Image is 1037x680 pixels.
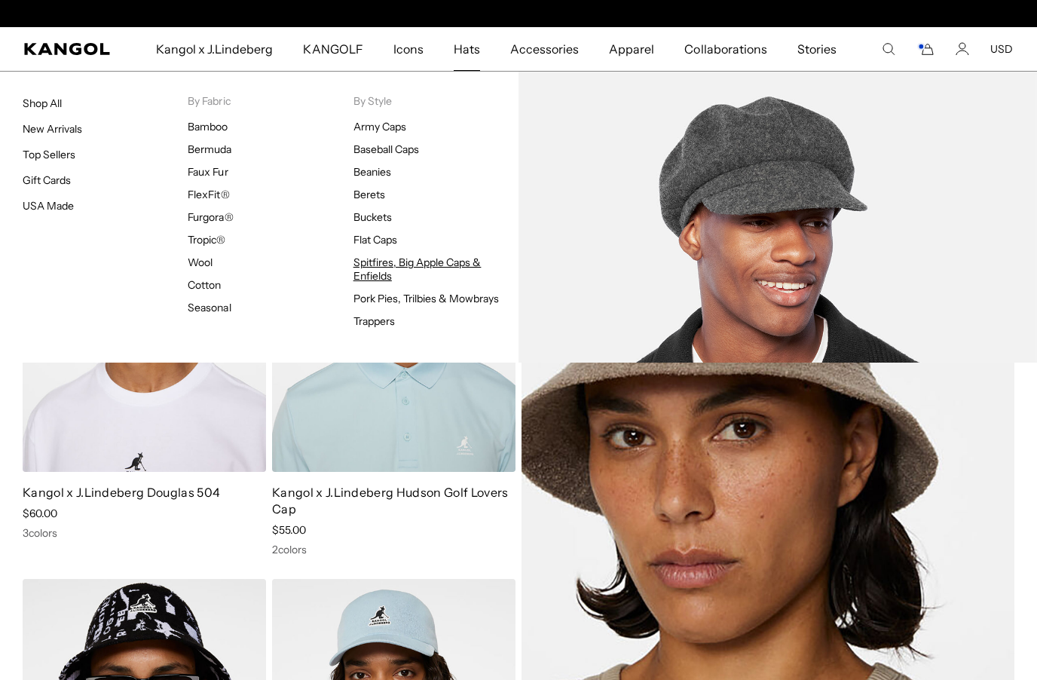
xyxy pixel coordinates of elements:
[188,301,231,314] a: Seasonal
[188,210,233,224] a: Furgora®
[594,27,669,71] a: Apparel
[393,27,424,71] span: Icons
[188,142,231,156] a: Bermuda
[353,256,482,283] a: Spitfires, Big Apple Caps & Enfields
[141,27,289,71] a: Kangol x J.Lindeberg
[353,233,397,247] a: Flat Caps
[303,27,362,71] span: KANGOLF
[24,43,111,55] a: Kangol
[23,122,82,136] a: New Arrivals
[353,120,406,133] a: Army Caps
[23,173,71,187] a: Gift Cards
[23,96,62,110] a: Shop All
[439,27,495,71] a: Hats
[188,233,225,247] a: Tropic®
[363,8,674,20] slideshow-component: Announcement bar
[669,27,782,71] a: Collaborations
[378,27,439,71] a: Icons
[782,27,852,71] a: Stories
[188,188,229,201] a: FlexFit®
[684,27,766,71] span: Collaborations
[23,148,75,161] a: Top Sellers
[23,485,220,500] a: Kangol x J.Lindeberg Douglas 504
[363,8,674,20] div: Announcement
[956,42,969,56] a: Account
[454,27,480,71] span: Hats
[609,27,654,71] span: Apparel
[353,314,395,328] a: Trappers
[510,27,579,71] span: Accessories
[353,165,391,179] a: Beanies
[272,523,306,537] span: $55.00
[188,165,228,179] a: Faux Fur
[272,485,508,516] a: Kangol x J.Lindeberg Hudson Golf Lovers Cap
[353,94,518,108] p: By Style
[188,94,353,108] p: By Fabric
[288,27,378,71] a: KANGOLF
[882,42,895,56] summary: Search here
[990,42,1013,56] button: USD
[272,543,515,556] div: 2 colors
[916,42,935,56] button: Cart
[188,278,221,292] a: Cotton
[353,292,500,305] a: Pork Pies, Trilbies & Mowbrays
[23,526,266,540] div: 3 colors
[495,27,594,71] a: Accessories
[23,507,57,520] span: $60.00
[518,72,1037,363] img: Spitfires.jpg
[353,210,392,224] a: Buckets
[363,8,674,20] div: 1 of 2
[353,142,419,156] a: Baseball Caps
[797,27,837,71] span: Stories
[353,188,385,201] a: Berets
[156,27,274,71] span: Kangol x J.Lindeberg
[188,256,213,269] a: Wool
[188,120,228,133] a: Bamboo
[23,199,74,213] a: USA Made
